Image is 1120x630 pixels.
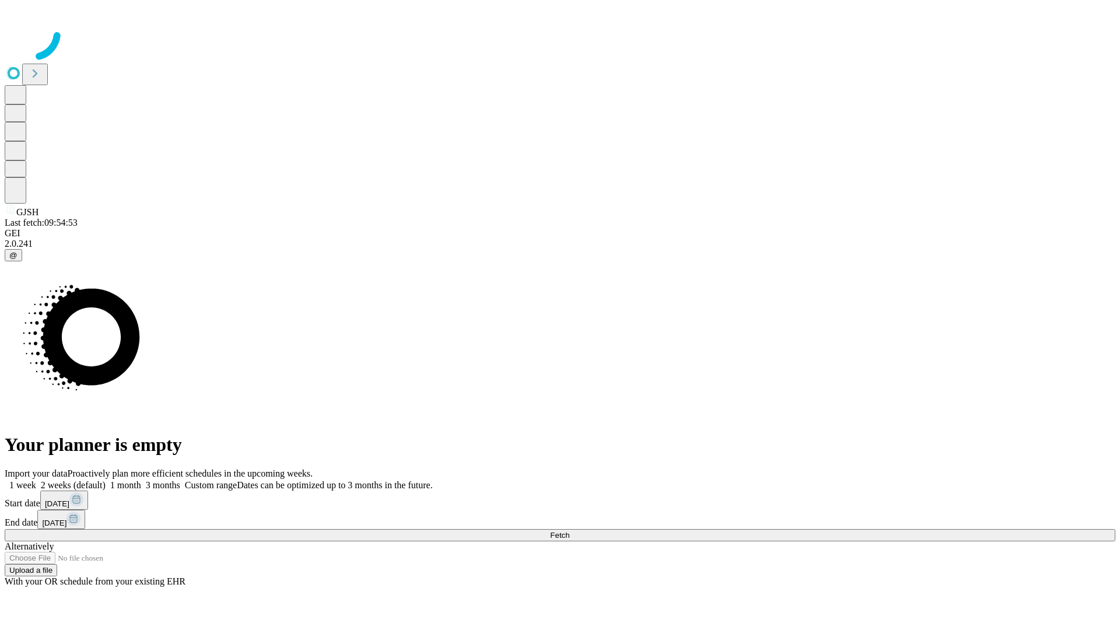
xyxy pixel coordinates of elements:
[9,251,17,260] span: @
[237,480,432,490] span: Dates can be optimized up to 3 months in the future.
[5,491,1115,510] div: Start date
[37,510,85,529] button: [DATE]
[16,207,38,217] span: GJSH
[41,480,106,490] span: 2 weeks (default)
[68,468,313,478] span: Proactively plan more efficient schedules in the upcoming weeks.
[110,480,141,490] span: 1 month
[5,434,1115,456] h1: Your planner is empty
[42,519,66,527] span: [DATE]
[5,564,57,576] button: Upload a file
[5,541,54,551] span: Alternatively
[5,228,1115,239] div: GEI
[146,480,180,490] span: 3 months
[5,529,1115,541] button: Fetch
[5,239,1115,249] div: 2.0.241
[9,480,36,490] span: 1 week
[5,576,185,586] span: With your OR schedule from your existing EHR
[550,531,569,540] span: Fetch
[185,480,237,490] span: Custom range
[5,468,68,478] span: Import your data
[45,499,69,508] span: [DATE]
[5,218,78,228] span: Last fetch: 09:54:53
[5,249,22,261] button: @
[40,491,88,510] button: [DATE]
[5,510,1115,529] div: End date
